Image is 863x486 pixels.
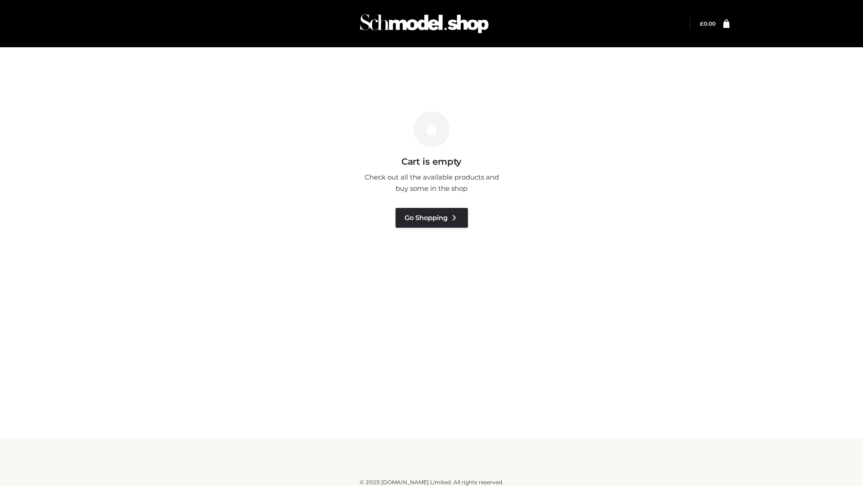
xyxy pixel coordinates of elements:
[700,20,716,27] bdi: 0.00
[700,20,716,27] a: £0.00
[700,20,703,27] span: £
[357,6,492,41] img: Schmodel Admin 964
[360,171,503,194] p: Check out all the available products and buy some in the shop
[396,208,468,228] a: Go Shopping
[154,156,709,167] h3: Cart is empty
